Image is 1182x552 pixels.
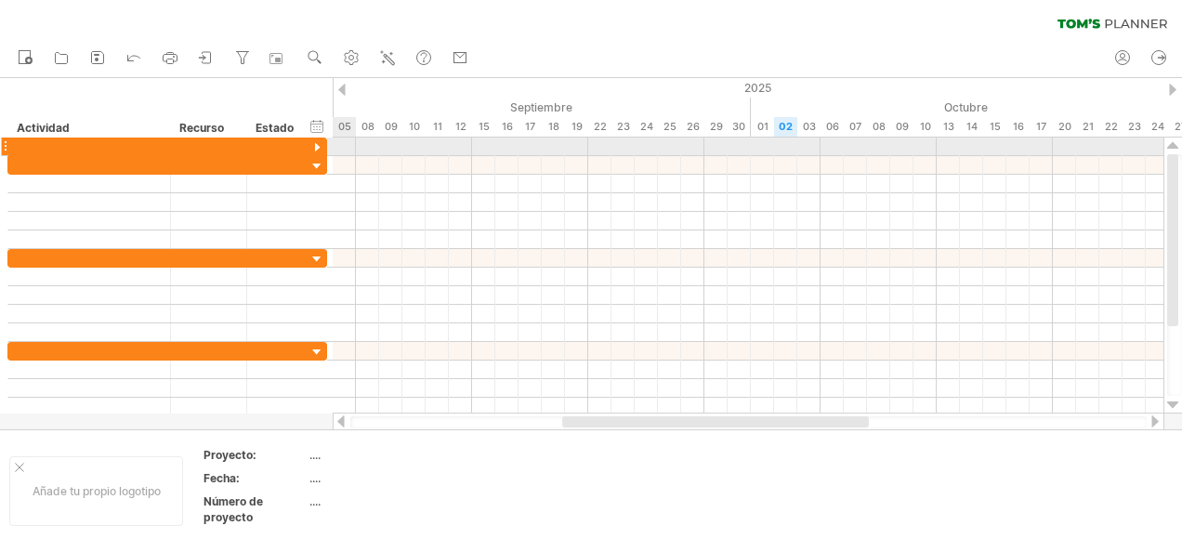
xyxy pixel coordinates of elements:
div: Monday, 6 October 2025 [821,117,844,137]
div: Monday, 29 September 2025 [704,117,728,137]
div: Wednesday, 24 September 2025 [635,117,658,137]
div: Recurso [179,119,236,138]
div: Friday, 10 October 2025 [913,117,937,137]
div: Friday, 26 September 2025 [681,117,704,137]
div: Monday, 20 October 2025 [1053,117,1076,137]
div: .... [309,470,466,486]
div: Friday, 17 October 2025 [1030,117,1053,137]
div: Tuesday, 30 September 2025 [728,117,751,137]
div: Tuesday, 21 October 2025 [1076,117,1099,137]
div: Friday, 19 September 2025 [565,117,588,137]
div: Thursday, 11 September 2025 [426,117,449,137]
div: Wednesday, 8 October 2025 [867,117,890,137]
div: Tuesday, 23 September 2025 [611,117,635,137]
div: Proyecto: [204,447,306,463]
div: Tuesday, 7 October 2025 [844,117,867,137]
div: Thursday, 18 September 2025 [542,117,565,137]
div: Tuesday, 16 September 2025 [495,117,519,137]
div: Fecha: [204,470,306,486]
div: Thursday, 23 October 2025 [1123,117,1146,137]
div: Wednesday, 1 October 2025 [751,117,774,137]
div: Thursday, 9 October 2025 [890,117,913,137]
div: Friday, 3 October 2025 [797,117,821,137]
div: Friday, 24 October 2025 [1146,117,1169,137]
div: Monday, 22 September 2025 [588,117,611,137]
div: .... [309,447,466,463]
div: Wednesday, 15 October 2025 [983,117,1006,137]
div: Wednesday, 22 October 2025 [1099,117,1123,137]
div: Tuesday, 9 September 2025 [379,117,402,137]
div: Thursday, 25 September 2025 [658,117,681,137]
div: Estado [256,119,296,138]
div: Monday, 15 September 2025 [472,117,495,137]
div: .... [309,493,466,509]
div: Wednesday, 17 September 2025 [519,117,542,137]
div: Monday, 8 September 2025 [356,117,379,137]
div: Wednesday, 10 September 2025 [402,117,426,137]
div: Monday, 13 October 2025 [937,117,960,137]
div: Thursday, 16 October 2025 [1006,117,1030,137]
font: Añade tu propio logotipo [33,484,161,498]
div: Thursday, 2 October 2025 [774,117,797,137]
div: September 2025 [240,98,751,117]
div: Friday, 12 September 2025 [449,117,472,137]
div: Número de proyecto [204,493,306,525]
div: Actividad [17,119,160,138]
div: Tuesday, 14 October 2025 [960,117,983,137]
div: Friday, 5 September 2025 [333,117,356,137]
